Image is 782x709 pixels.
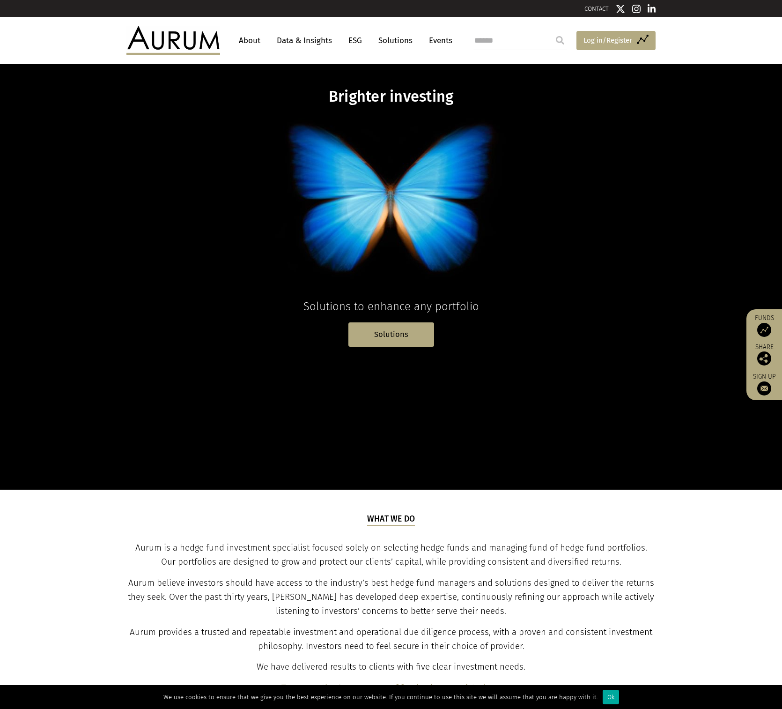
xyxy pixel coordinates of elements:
a: Funds [751,314,777,337]
span: Aurum is a hedge fund investment specialist focused solely on selecting hedge funds and managing ... [135,543,647,567]
input: Submit [551,31,569,50]
a: here [483,683,501,693]
a: Events [424,32,452,49]
h5: What we do [367,513,415,526]
a: ESG [344,32,367,49]
div: Ok [603,690,619,704]
div: Share [751,344,777,366]
img: Access Funds [757,323,771,337]
a: Sign up [751,373,777,396]
span: Solutions to enhance any portfolio [303,300,479,313]
img: Twitter icon [616,4,625,14]
a: Log in/Register [576,31,656,51]
span: We have delivered results to clients with five clear investment needs. [257,662,525,672]
span: Aurum provides a trusted and repeatable investment and operational due diligence process, with a ... [130,627,652,651]
span: Log in/Register [583,35,632,46]
a: Data & Insights [272,32,337,49]
img: Linkedin icon [648,4,656,14]
span: Aurum believe investors should have access to the industry’s best hedge fund managers and solutio... [128,578,654,616]
h1: Brighter investing [210,88,572,106]
img: Share this post [757,351,771,366]
a: About [234,32,265,49]
img: Instagram icon [632,4,641,14]
a: Solutions [374,32,417,49]
a: CONTACT [584,5,609,12]
a: Solutions [348,322,434,346]
img: Sign up to our newsletter [757,381,771,396]
img: Aurum [126,26,220,54]
b: To access the Aurum range of funds please register [281,683,483,693]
